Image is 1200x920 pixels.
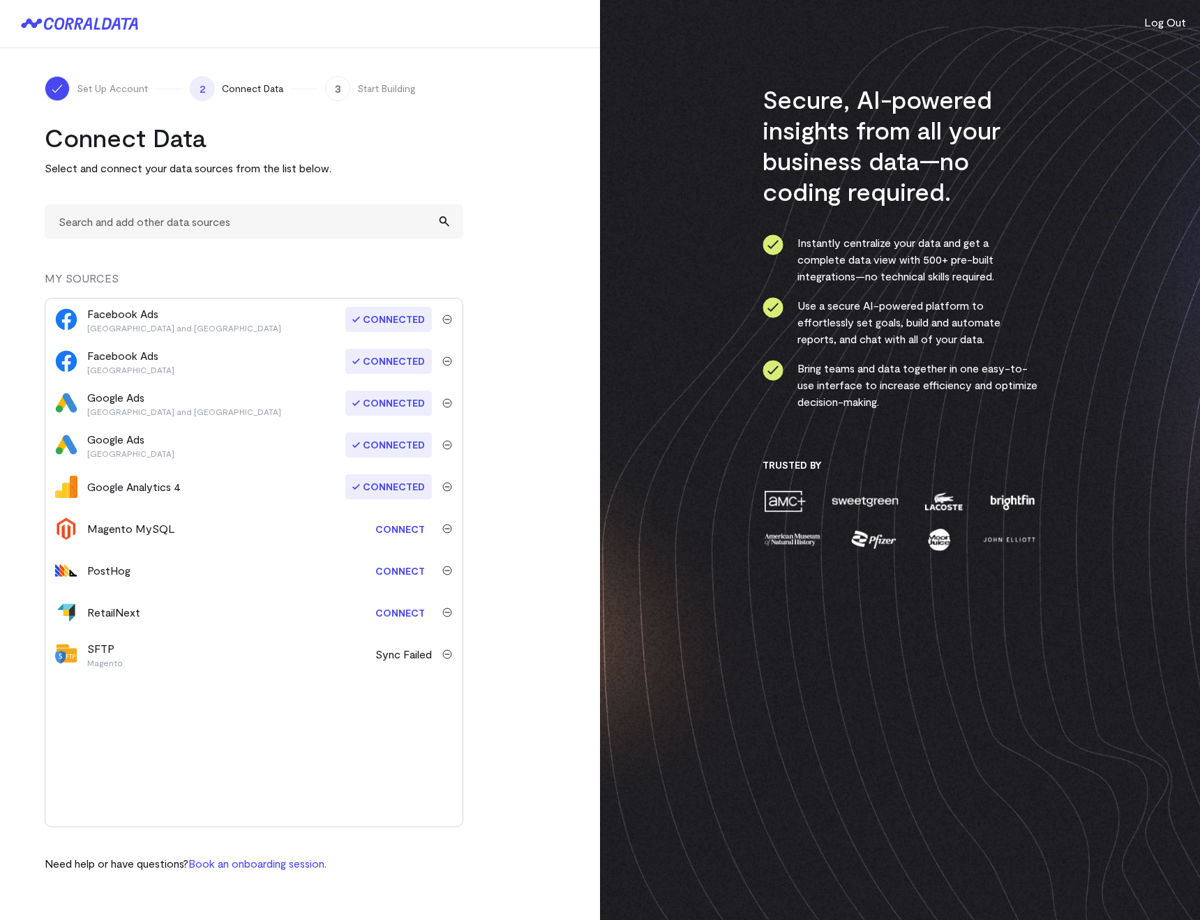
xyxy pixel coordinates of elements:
span: 2 [190,76,215,101]
a: Connect [368,516,432,542]
img: amc-0b11a8f1.png [763,489,807,513]
img: ico-check-circle-4b19435c.svg [763,360,783,381]
img: john-elliott-25751c40.png [981,527,1037,552]
img: magento_mysql-94ba50c5.png [55,518,77,540]
div: Facebook Ads [87,306,281,333]
p: [GEOGRAPHIC_DATA] [87,364,174,375]
div: Google Ads [87,431,174,459]
a: Book an onboarding session. [188,857,327,870]
p: Magento [87,657,123,668]
h2: Connect Data [45,122,463,153]
img: ico-check-circle-4b19435c.svg [763,234,783,255]
span: Connected [345,474,432,499]
img: brightfin-a251e171.png [987,489,1037,513]
img: trash-40e54a27.svg [442,649,452,659]
span: Connect Data [222,82,283,96]
img: ico-check-white-5ff98cb1.svg [50,82,64,96]
p: [GEOGRAPHIC_DATA] and [GEOGRAPHIC_DATA] [87,406,281,417]
img: ico-check-circle-4b19435c.svg [763,297,783,318]
h3: Trusted By [763,459,1038,472]
li: Instantly centralize your data and get a complete data view with 500+ pre-built integrations—no t... [763,234,1038,285]
img: trash-40e54a27.svg [442,566,452,575]
span: Set Up Account [77,82,148,96]
img: trash-40e54a27.svg [442,482,452,492]
div: SFTP [87,640,123,668]
img: facebook_ads-56946ca1.svg [55,350,77,372]
img: trash-40e54a27.svg [442,356,452,366]
img: google_analytics_4-4ee20295.svg [55,476,77,498]
img: lacoste-7a6b0538.png [923,489,964,513]
span: Connected [345,307,432,332]
img: trash-40e54a27.svg [442,524,452,534]
p: Need help or have questions? [45,855,327,872]
img: amnh-5afada46.png [763,527,823,552]
div: Google Ads [87,389,281,417]
img: facebook_ads-56946ca1.svg [55,308,77,331]
img: trash-40e54a27.svg [442,315,452,324]
p: [GEOGRAPHIC_DATA] and [GEOGRAPHIC_DATA] [87,322,281,333]
div: RetailNext [87,604,140,621]
span: 3 [325,76,350,101]
div: Google Analytics 4 [87,478,181,495]
img: posthog-464a3171.svg [55,559,77,582]
span: Sync Failed [375,646,432,663]
a: Connect [368,558,432,584]
p: [GEOGRAPHIC_DATA] [87,448,174,459]
img: sweetgreen-1d1fb32c.png [830,489,900,513]
p: Select and connect your data sources from the list below. [45,160,463,176]
img: moon-juice-c312e729.png [925,527,953,552]
img: trash-40e54a27.svg [442,608,452,617]
button: Log Out [1144,14,1186,31]
img: trash-40e54a27.svg [442,398,452,408]
span: Connected [345,391,432,416]
div: MY SOURCES [45,270,463,298]
img: google_ads-c8121f33.png [55,434,77,456]
img: retailnext-a9c6492f.svg [55,601,77,624]
a: Connect [368,600,432,626]
img: pfizer-e137f5fc.png [850,527,898,552]
span: Connected [345,349,432,374]
img: sftp-bbd9679b.svg [55,643,77,665]
input: Search and add other data sources [45,204,463,239]
img: google_ads-c8121f33.png [55,392,77,414]
li: Bring teams and data together in one easy-to-use interface to increase efficiency and optimize de... [763,360,1038,410]
span: Connected [345,432,432,458]
span: Start Building [357,82,416,96]
div: Magento MySQL [87,520,175,537]
div: PostHog [87,562,130,579]
img: trash-40e54a27.svg [442,440,452,450]
div: Facebook Ads [87,347,174,375]
h3: Secure, AI-powered insights from all your business data—no coding required. [763,84,1038,206]
li: Use a secure AI-powered platform to effortlessly set goals, build and automate reports, and chat ... [763,297,1038,347]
